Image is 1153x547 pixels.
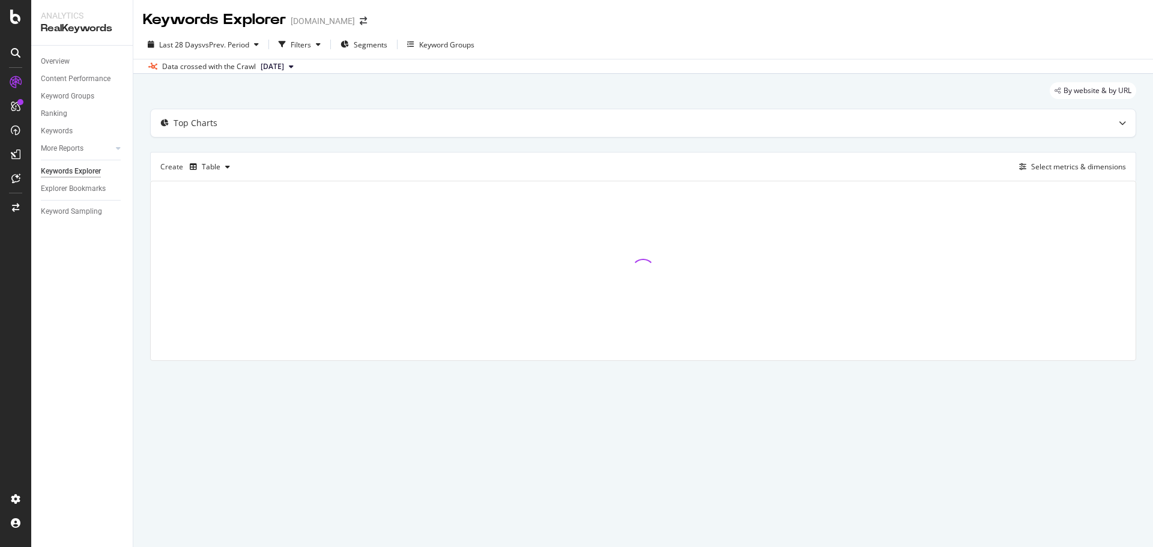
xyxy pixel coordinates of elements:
span: Last 28 Days [159,40,202,50]
div: More Reports [41,142,83,155]
div: Filters [291,40,311,50]
div: Overview [41,55,70,68]
button: Filters [274,35,325,54]
div: arrow-right-arrow-left [360,17,367,25]
a: Content Performance [41,73,124,85]
span: By website & by URL [1064,87,1131,94]
a: Keywords [41,125,124,138]
button: Last 28 DaysvsPrev. Period [143,35,264,54]
a: More Reports [41,142,112,155]
div: Data crossed with the Crawl [162,61,256,72]
div: [DOMAIN_NAME] [291,15,355,27]
a: Overview [41,55,124,68]
div: Table [202,163,220,171]
button: Keyword Groups [402,35,479,54]
button: Table [185,157,235,177]
div: Content Performance [41,73,110,85]
div: Ranking [41,107,67,120]
div: Keyword Groups [41,90,94,103]
div: Create [160,157,235,177]
div: Top Charts [174,117,217,129]
a: Keywords Explorer [41,165,124,178]
div: Keywords Explorer [41,165,101,178]
button: [DATE] [256,59,298,74]
div: legacy label [1050,82,1136,99]
span: Segments [354,40,387,50]
a: Explorer Bookmarks [41,183,124,195]
a: Ranking [41,107,124,120]
span: 2024 Mar. 26th [261,61,284,72]
div: Keywords [41,125,73,138]
div: Explorer Bookmarks [41,183,106,195]
button: Segments [336,35,392,54]
div: Select metrics & dimensions [1031,162,1126,172]
div: Analytics [41,10,123,22]
div: Keyword Groups [419,40,474,50]
button: Select metrics & dimensions [1014,160,1126,174]
span: vs Prev. Period [202,40,249,50]
div: Keyword Sampling [41,205,102,218]
a: Keyword Sampling [41,205,124,218]
div: RealKeywords [41,22,123,35]
div: Keywords Explorer [143,10,286,30]
a: Keyword Groups [41,90,124,103]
